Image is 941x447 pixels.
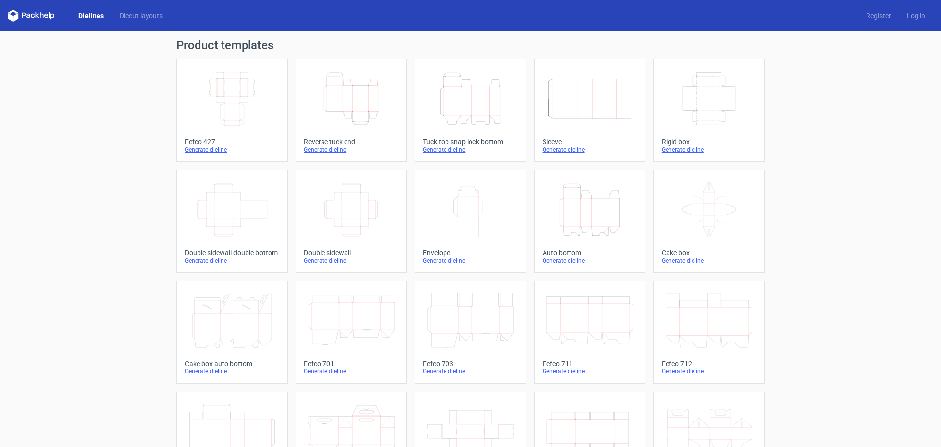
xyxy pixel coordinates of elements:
[304,368,398,375] div: Generate dieline
[185,138,279,146] div: Fefco 427
[543,257,637,264] div: Generate dieline
[304,257,398,264] div: Generate dieline
[543,368,637,375] div: Generate dieline
[176,281,288,384] a: Cake box auto bottomGenerate dieline
[534,59,645,162] a: SleeveGenerate dieline
[304,138,398,146] div: Reverse tuck end
[415,59,526,162] a: Tuck top snap lock bottomGenerate dieline
[543,146,637,154] div: Generate dieline
[176,39,765,51] h1: Product templates
[185,368,279,375] div: Generate dieline
[423,368,518,375] div: Generate dieline
[185,146,279,154] div: Generate dieline
[176,170,288,273] a: Double sidewall double bottomGenerate dieline
[653,281,765,384] a: Fefco 712Generate dieline
[543,360,637,368] div: Fefco 711
[304,146,398,154] div: Generate dieline
[662,368,756,375] div: Generate dieline
[534,170,645,273] a: Auto bottomGenerate dieline
[112,11,171,21] a: Diecut layouts
[653,170,765,273] a: Cake boxGenerate dieline
[423,249,518,257] div: Envelope
[858,11,899,21] a: Register
[662,138,756,146] div: Rigid box
[185,257,279,264] div: Generate dieline
[423,360,518,368] div: Fefco 703
[653,59,765,162] a: Rigid boxGenerate dieline
[304,249,398,257] div: Double sidewall
[534,281,645,384] a: Fefco 711Generate dieline
[662,360,756,368] div: Fefco 712
[899,11,933,21] a: Log in
[662,146,756,154] div: Generate dieline
[176,59,288,162] a: Fefco 427Generate dieline
[662,257,756,264] div: Generate dieline
[296,59,407,162] a: Reverse tuck endGenerate dieline
[415,170,526,273] a: EnvelopeGenerate dieline
[423,257,518,264] div: Generate dieline
[304,360,398,368] div: Fefco 701
[185,249,279,257] div: Double sidewall double bottom
[543,249,637,257] div: Auto bottom
[296,281,407,384] a: Fefco 701Generate dieline
[423,138,518,146] div: Tuck top snap lock bottom
[543,138,637,146] div: Sleeve
[296,170,407,273] a: Double sidewallGenerate dieline
[423,146,518,154] div: Generate dieline
[662,249,756,257] div: Cake box
[185,360,279,368] div: Cake box auto bottom
[71,11,112,21] a: Dielines
[415,281,526,384] a: Fefco 703Generate dieline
